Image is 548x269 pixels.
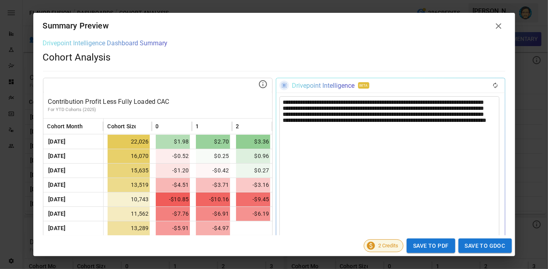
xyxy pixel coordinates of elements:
[48,97,267,107] p: Contribution Profit Less Fully Loaded CAC
[108,178,150,192] span: 13,519
[108,221,150,235] span: 13,289
[156,221,190,235] span: -$5.91
[489,80,502,91] div: Regenerate
[196,122,199,130] span: 1
[156,149,190,163] span: -$0.52
[108,164,150,178] span: 15,635
[236,192,271,206] span: -$9.45
[236,135,271,149] span: $3.36
[108,192,150,206] span: 10,743
[196,207,230,221] span: -$6.91
[160,121,171,132] button: Sort
[47,178,67,192] span: [DATE]
[196,192,230,206] span: -$10.16
[156,207,190,221] span: -$7.76
[236,207,271,221] span: -$6.19
[108,149,150,163] span: 16,070
[84,121,95,132] button: Sort
[236,164,271,178] span: $0.27
[47,149,67,163] span: [DATE]
[48,107,267,113] p: For YTD Cohorts (2025)
[458,239,512,253] button: Save to GDoc
[200,121,211,132] button: Sort
[358,82,369,89] div: BETA
[196,149,230,163] span: $0.25
[196,178,230,192] span: -$3.71
[108,135,150,149] span: 22,026
[47,221,67,235] span: [DATE]
[196,135,230,149] span: $2.70
[373,243,403,249] span: 2 Credits
[156,164,190,178] span: -$1.20
[236,149,271,163] span: $0.96
[407,239,455,253] button: Save to PDF
[47,164,67,178] span: [DATE]
[196,221,230,235] span: -$4.97
[240,121,251,132] button: Sort
[47,192,67,206] span: [DATE]
[108,122,138,130] span: Cohort Size
[47,207,67,221] span: [DATE]
[156,135,190,149] span: $1.98
[196,164,230,178] span: -$0.42
[43,47,505,63] div: Cohort Analysis
[136,121,148,132] button: Sort
[156,192,190,206] span: -$10.85
[236,178,271,192] span: -$3.16
[156,122,159,130] span: 0
[292,82,355,89] div: Drivepoint Intelligence
[43,19,109,33] div: Summary Preview
[236,122,239,130] span: 2
[47,122,83,130] span: Cohort Month
[47,135,67,149] span: [DATE]
[156,178,190,192] span: -$4.51
[108,207,150,221] span: 11,562
[43,39,168,47] span: Drivepoint Intelligence Dashboard Summary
